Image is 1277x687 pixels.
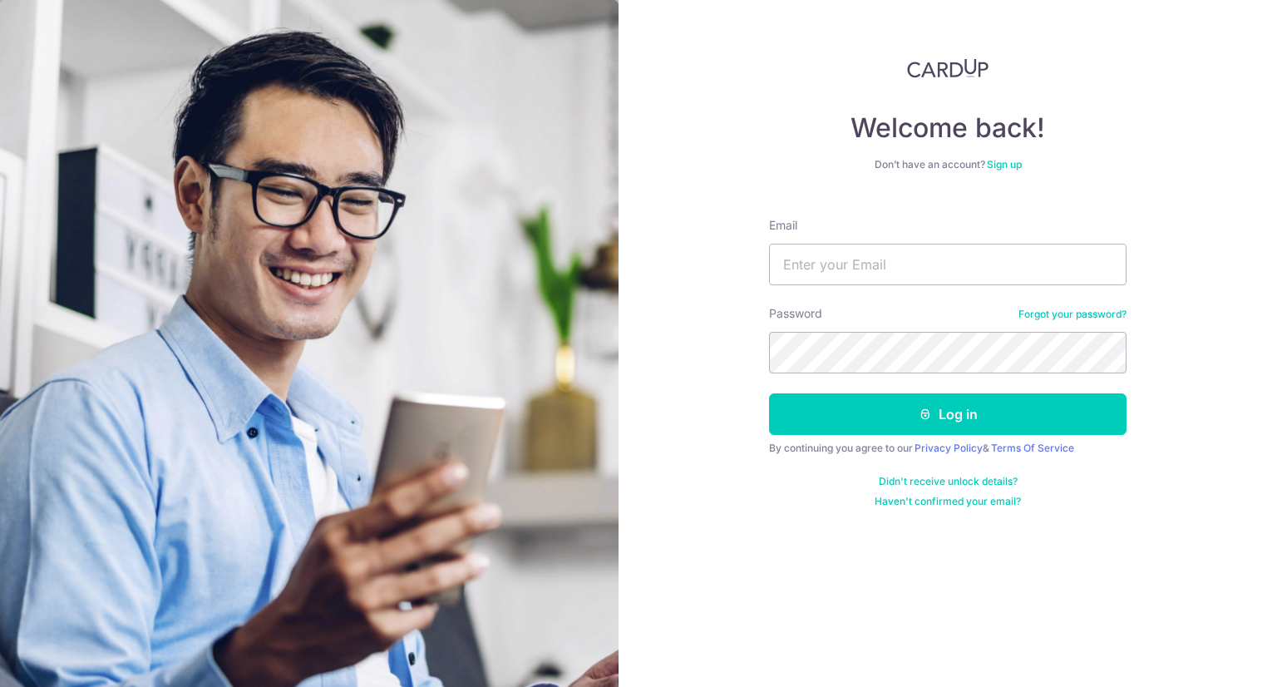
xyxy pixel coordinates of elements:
a: Forgot your password? [1018,308,1127,321]
a: Haven't confirmed your email? [875,495,1021,508]
div: By continuing you agree to our & [769,442,1127,455]
div: Don’t have an account? [769,158,1127,171]
a: Sign up [987,158,1022,171]
button: Log in [769,393,1127,435]
h4: Welcome back! [769,111,1127,145]
a: Terms Of Service [991,442,1074,454]
label: Email [769,217,797,234]
input: Enter your Email [769,244,1127,285]
label: Password [769,305,822,322]
img: CardUp Logo [907,58,989,78]
a: Didn't receive unlock details? [879,475,1018,488]
a: Privacy Policy [915,442,983,454]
